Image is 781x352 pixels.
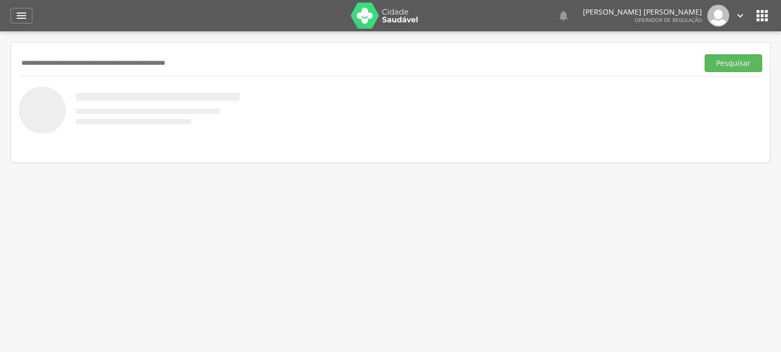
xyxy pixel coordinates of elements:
i:  [15,9,28,22]
a:  [557,5,570,27]
span: Operador de regulação [635,16,702,24]
i:  [557,9,570,22]
p: [PERSON_NAME] [PERSON_NAME] [583,8,702,16]
a:  [734,5,746,27]
i:  [734,10,746,21]
a:  [10,8,32,24]
button: Pesquisar [705,54,762,72]
i:  [754,7,771,24]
